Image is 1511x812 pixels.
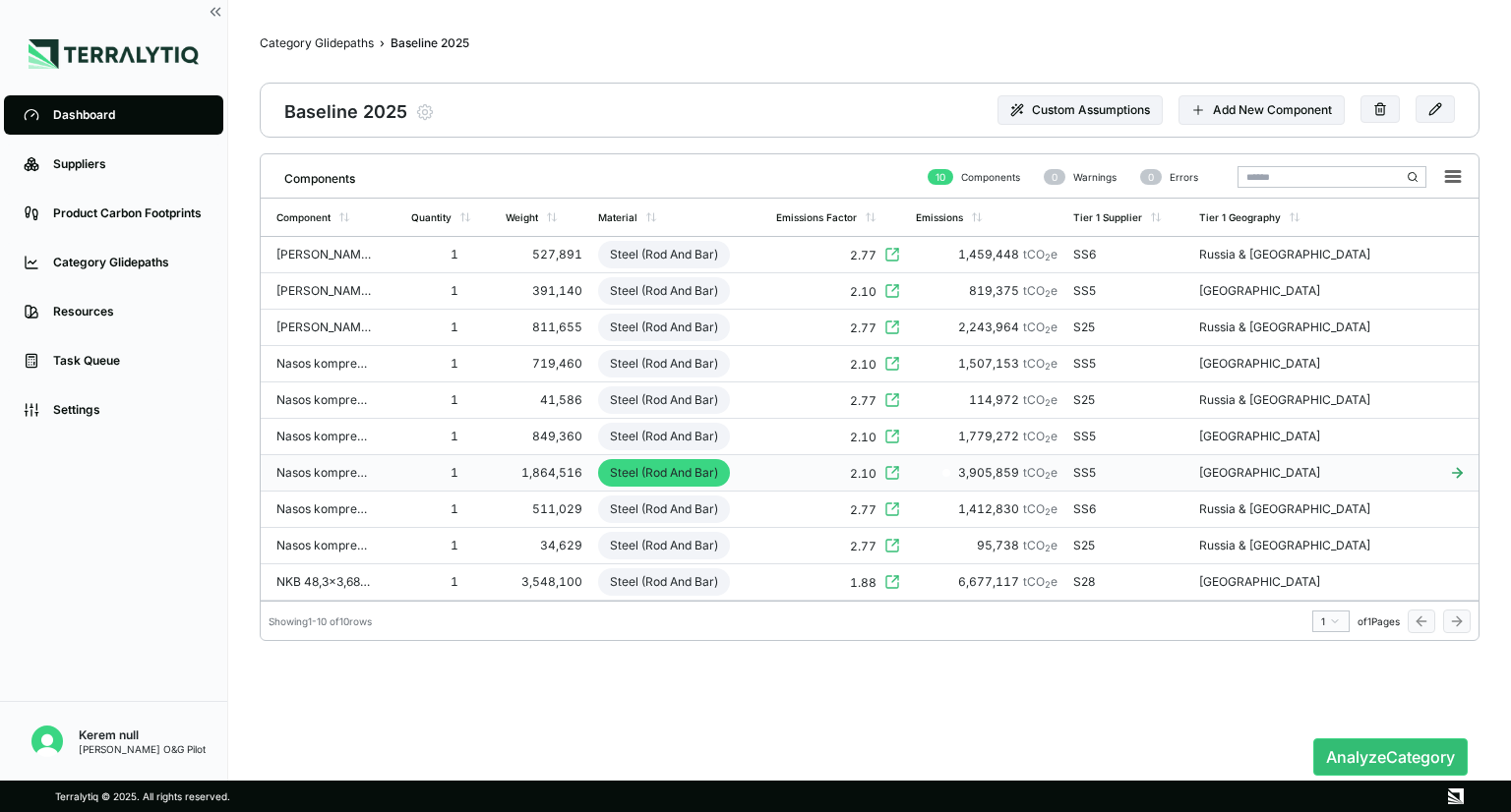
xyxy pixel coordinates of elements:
sub: 2 [1045,543,1051,553]
div: 1 [1321,615,1341,627]
div: 3,905,859 [916,465,1058,481]
div: Category Glidepaths [53,255,204,270]
td: Russia & [GEOGRAPHIC_DATA] [1191,237,1417,273]
button: 1 [1312,610,1350,632]
div: SS6 [1073,247,1183,262]
div: Steel (Rod And Bar) [598,277,730,305]
div: SS6 [1073,501,1183,517]
div: S25 [1073,538,1183,553]
div: S25 [1073,392,1183,408]
div: 1 [411,356,474,372]
div: 811,655 [506,319,582,335]
span: of 1 Pages [1358,615,1400,627]
td: [GEOGRAPHIC_DATA] [1191,564,1417,601]
div: 2,243,964 [916,319,1058,335]
td: Russia & [GEOGRAPHIC_DATA] [1191,528,1417,564]
sub: 2 [1045,361,1051,372]
div: 1.88 [850,575,876,591]
div: 3,548,100 [506,574,582,590]
div: 34,629 [506,538,582,553]
div: Product Carbon Footprints [53,205,204,221]
div: 2.77 [850,502,876,518]
sub: 2 [1045,324,1051,335]
div: Kerem null [79,727,206,743]
a: Category Glidepaths [260,35,374,51]
sub: 2 [1045,470,1051,481]
div: Steel (Rod And Bar) [598,423,730,450]
div: 1 [411,392,474,408]
button: Add New Component [1179,95,1345,125]
div: 1 [411,501,474,517]
div: Steel (Rod And Bar) [598,241,730,268]
span: › [380,35,385,51]
div: Nasos kompres.borusu 73,02x5,51mm P110 [276,538,371,553]
div: Tier 1 Supplier [1073,211,1142,223]
div: Errors [1132,169,1198,185]
div: 114,972 [916,392,1058,408]
div: 1 [411,247,474,262]
div: 1 [411,283,474,299]
td: [GEOGRAPHIC_DATA] [1191,419,1417,455]
div: Nasos kompres.borusu 73,02x5,51mm P110 [276,465,371,481]
div: Quantity [411,211,452,223]
div: 2.10 [850,357,876,373]
div: 391,140 [506,283,582,299]
div: Resources [53,304,204,319]
span: tCO e [1023,538,1058,553]
div: [PERSON_NAME] NKB 114,3x6,88 P110 [276,319,371,335]
div: Settings [53,402,204,418]
div: 1 [411,429,474,444]
div: 10 [928,169,953,185]
span: tCO e [1023,465,1058,481]
div: SS5 [1073,356,1183,372]
div: Material [598,211,637,223]
td: [GEOGRAPHIC_DATA] [1191,273,1417,310]
span: tCO e [1023,501,1058,517]
div: Components [920,169,1020,185]
td: Russia & [GEOGRAPHIC_DATA] [1191,310,1417,346]
div: 1,779,272 [916,429,1058,444]
div: S25 [1073,319,1183,335]
div: 1 [411,465,474,481]
div: Showing 1 - 10 of 10 rows [269,615,372,627]
span: tCO e [1023,283,1058,299]
div: 1 [411,538,474,553]
div: 0 [1140,169,1162,185]
div: NKB 48,3x3,68 N80 [276,574,371,590]
sub: 2 [1045,579,1051,590]
div: 527,891 [506,247,582,262]
div: Warnings [1036,169,1117,185]
div: 2.77 [850,539,876,554]
div: Components [269,163,355,187]
div: Steel (Rod And Bar) [598,350,730,377]
span: tCO e [1023,319,1058,335]
div: Suppliers [53,156,204,172]
div: 2.77 [850,393,876,409]
div: 511,029 [506,501,582,517]
div: SS5 [1073,465,1183,481]
div: 2.10 [850,430,876,445]
img: Logo [29,39,199,69]
sub: 2 [1045,506,1051,517]
div: 95,738 [916,538,1058,553]
div: Emissions [916,211,963,223]
div: 1 [411,574,474,590]
div: Weight [506,211,538,223]
div: Nasos kompres.borusu 73,02x5,51 J55 [276,429,371,444]
sub: 2 [1045,288,1051,299]
div: Baseline 2025 [284,96,407,124]
div: Steel (Rod And Bar) [598,314,730,341]
div: Steel (Rod And Bar) [598,459,730,487]
div: Tier 1 Geography [1199,211,1281,223]
div: S28 [1073,574,1183,590]
span: tCO e [1023,247,1058,262]
div: 1,507,153 [916,356,1058,372]
div: 41,586 [506,392,582,408]
div: Nasos kompres.borusu 73,02x5,51mm P110 [276,501,371,517]
button: AnalyzeCategory [1313,738,1468,776]
div: 6,677,117 [916,574,1058,590]
div: 2.77 [850,320,876,336]
span: Baseline 2025 [391,35,469,51]
div: 2.77 [850,248,876,263]
div: 1,412,830 [916,501,1058,517]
